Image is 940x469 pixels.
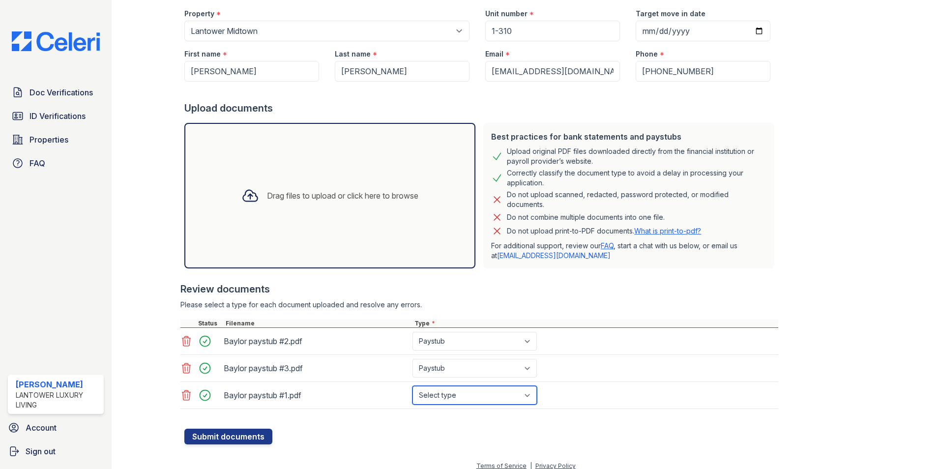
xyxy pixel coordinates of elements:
[180,282,778,296] div: Review documents
[267,190,418,202] div: Drag files to upload or click here to browse
[491,241,766,261] p: For additional support, review our , start a chat with us below, or email us at
[634,227,701,235] a: What is print-to-pdf?
[29,157,45,169] span: FAQ
[224,333,409,349] div: Baylor paystub #2.pdf
[507,226,701,236] p: Do not upload print-to-PDF documents.
[4,441,108,461] a: Sign out
[29,110,86,122] span: ID Verifications
[8,153,104,173] a: FAQ
[184,9,214,19] label: Property
[29,87,93,98] span: Doc Verifications
[184,49,221,59] label: First name
[180,300,778,310] div: Please select a type for each document uploaded and resolve any errors.
[601,241,614,250] a: FAQ
[184,101,778,115] div: Upload documents
[507,211,665,223] div: Do not combine multiple documents into one file.
[16,390,100,410] div: Lantower Luxury Living
[224,387,409,403] div: Baylor paystub #1.pdf
[485,9,528,19] label: Unit number
[636,49,658,59] label: Phone
[184,429,272,444] button: Submit documents
[636,9,705,19] label: Target move in date
[491,131,766,143] div: Best practices for bank statements and paystubs
[412,320,778,327] div: Type
[485,49,503,59] label: Email
[8,130,104,149] a: Properties
[4,418,108,438] a: Account
[26,445,56,457] span: Sign out
[224,360,409,376] div: Baylor paystub #3.pdf
[29,134,68,146] span: Properties
[8,106,104,126] a: ID Verifications
[507,168,766,188] div: Correctly classify the document type to avoid a delay in processing your application.
[26,422,57,434] span: Account
[8,83,104,102] a: Doc Verifications
[4,31,108,51] img: CE_Logo_Blue-a8612792a0a2168367f1c8372b55b34899dd931a85d93a1a3d3e32e68fde9ad4.png
[335,49,371,59] label: Last name
[196,320,224,327] div: Status
[507,147,766,166] div: Upload original PDF files downloaded directly from the financial institution or payroll provider’...
[497,251,611,260] a: [EMAIL_ADDRESS][DOMAIN_NAME]
[224,320,412,327] div: Filename
[507,190,766,209] div: Do not upload scanned, redacted, password protected, or modified documents.
[16,379,100,390] div: [PERSON_NAME]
